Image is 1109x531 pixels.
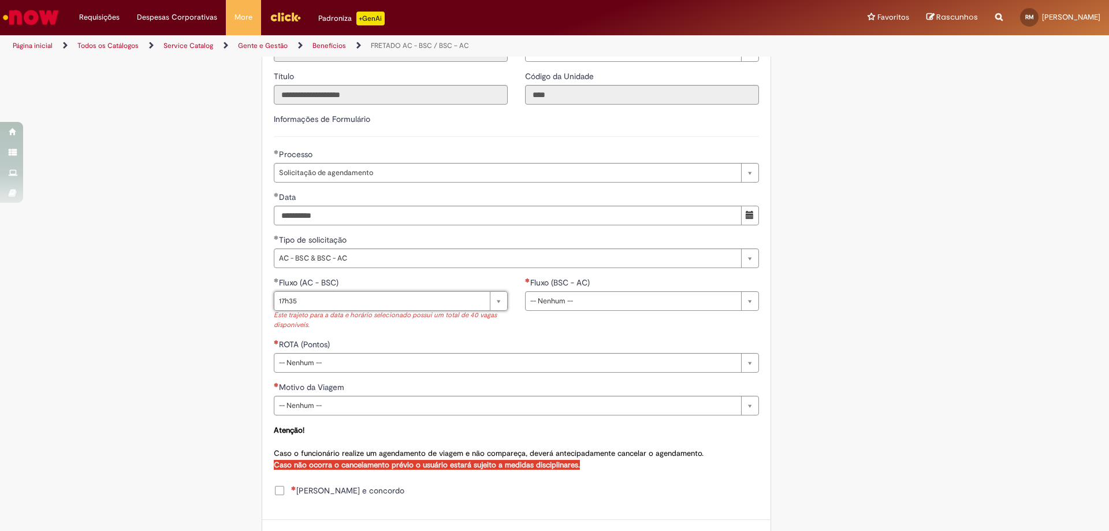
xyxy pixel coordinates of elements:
[318,12,385,25] div: Padroniza
[1042,12,1100,22] span: [PERSON_NAME]
[279,277,341,288] span: Fluxo (AC - BSC)
[279,249,735,268] span: AC - BSC & BSC - AC
[279,339,332,350] span: ROTA (Pontos)
[279,396,735,415] span: -- Nenhum --
[270,8,301,25] img: click_logo_yellow_360x200.png
[926,12,978,23] a: Rascunhos
[274,85,508,105] input: Título
[79,12,120,23] span: Requisições
[279,354,735,372] span: -- Nenhum --
[137,12,217,23] span: Despesas Corporativas
[1,6,61,29] img: ServiceNow
[274,114,370,124] label: Informações de Formulário
[877,12,909,23] span: Favoritos
[9,35,731,57] ul: Trilhas de página
[274,278,279,283] span: Obrigatório Preenchido
[279,235,349,245] span: Tipo de solicitação
[291,486,296,491] span: Necessários
[274,383,279,387] span: Necessários
[274,71,296,81] span: Somente leitura - Título
[274,206,742,225] input: Data 02 October 2025 Thursday
[163,41,213,50] a: Service Catalog
[530,277,592,288] span: Fluxo (BSC - AC)
[235,12,252,23] span: More
[936,12,978,23] span: Rascunhos
[274,235,279,240] span: Obrigatório Preenchido
[274,460,580,470] strong: Caso não ocorra o cancelamento prévio o usuário estará sujeito a medidas disciplinares.
[13,41,53,50] a: Página inicial
[274,150,279,154] span: Obrigatório Preenchido
[274,311,508,330] div: Este trajeto para a data e horário selecionado possui um total de 40 vagas disponíveis.
[1025,13,1034,21] span: RM
[77,41,139,50] a: Todos os Catálogos
[274,425,304,435] strong: Atenção!
[525,70,596,82] label: Somente leitura - Código da Unidade
[279,149,315,159] span: Processo
[274,70,296,82] label: Somente leitura - Título
[274,425,704,470] span: Caso o funcionário realize um agendamento de viagem e não compareça, deverá antecipadamente cance...
[741,206,759,225] button: Mostrar calendário para Data
[274,340,279,344] span: Necessários
[279,164,735,182] span: Solicitação de agendamento
[312,41,346,50] a: Benefícios
[279,292,484,310] span: 17h35
[525,71,596,81] span: Somente leitura - Código da Unidade
[291,485,404,496] span: [PERSON_NAME] e concordo
[525,85,759,105] input: Código da Unidade
[530,292,735,310] span: -- Nenhum --
[371,41,469,50] a: FRETADO AC - BSC / BSC – AC
[279,382,347,392] span: Motivo da Viagem
[356,12,385,25] p: +GenAi
[274,192,279,197] span: Obrigatório Preenchido
[279,192,298,202] span: Data
[525,278,530,283] span: Necessários
[238,41,288,50] a: Gente e Gestão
